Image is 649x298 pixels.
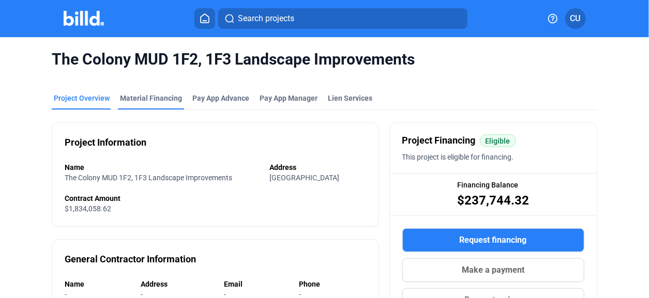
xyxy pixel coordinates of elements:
div: Lien Services [328,93,372,103]
div: General Contractor Information [65,252,196,266]
span: [GEOGRAPHIC_DATA] [269,174,339,182]
button: Make a payment [402,258,584,282]
span: Financing Balance [457,180,518,190]
span: Search projects [238,12,294,25]
div: Address [141,279,214,289]
button: CU [565,8,586,29]
mat-chip: Eligible [480,134,516,147]
div: Email [224,279,289,289]
span: Pay App Manager [260,93,318,103]
img: Billd Company Logo [64,11,104,26]
span: This project is eligible for financing. [402,153,514,161]
button: Search projects [218,8,467,29]
span: CU [570,12,581,25]
span: Request financing [460,234,527,246]
div: Material Financing [120,93,182,103]
button: Request financing [402,228,584,252]
div: Name [65,162,259,172]
div: Phone [299,279,366,289]
div: Pay App Advance [192,93,249,103]
div: Project Overview [54,93,110,103]
span: The Colony MUD 1F2, 1F3 Landscape Improvements [65,174,232,182]
span: The Colony MUD 1F2, 1F3 Landscape Improvements [52,50,597,69]
span: Project Financing [402,133,476,148]
div: Contract Amount [65,193,366,203]
div: Address [269,162,366,172]
div: Name [65,279,130,289]
span: $237,744.32 [457,192,529,209]
span: Make a payment [462,264,524,276]
div: Project Information [65,135,146,150]
span: $1,834,058.62 [65,205,111,213]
